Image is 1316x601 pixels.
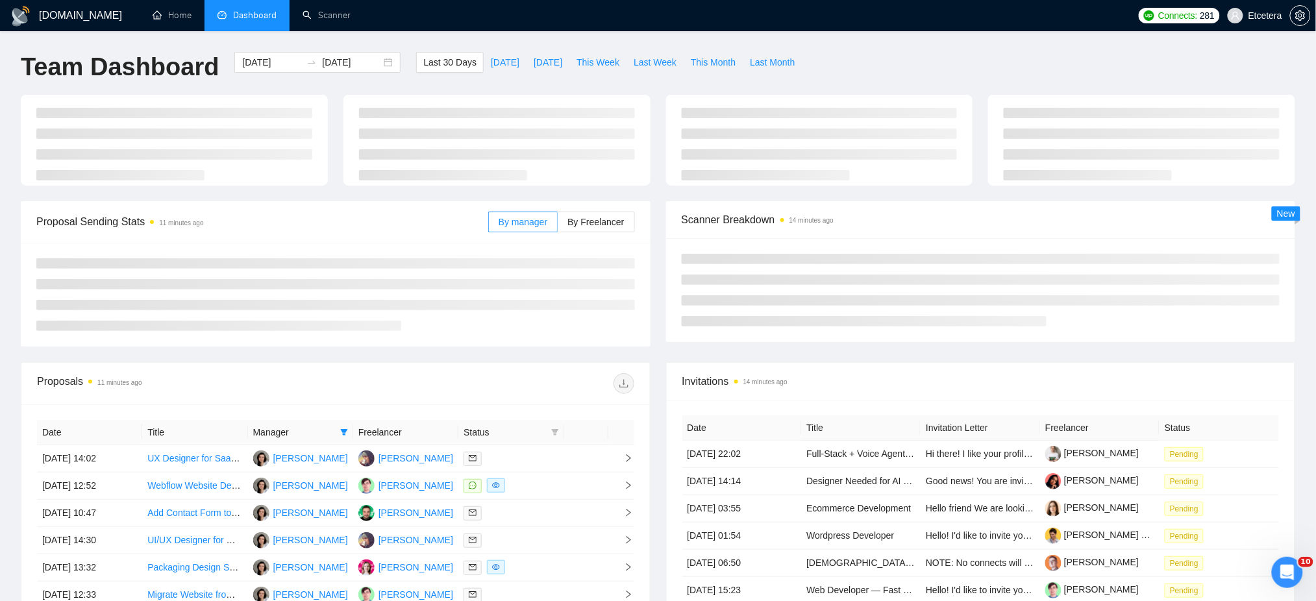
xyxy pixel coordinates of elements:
[1045,446,1061,462] img: c1Hg7SEEXlRSL7qw9alyXYuBTAoT3mZQnK_sLPzbWuX01cxZ_vFNQqRjIsovb9WlI0
[491,55,519,69] span: [DATE]
[253,534,348,545] a: TT[PERSON_NAME]
[358,452,453,463] a: PS[PERSON_NAME]
[789,217,834,224] time: 14 minutes ago
[1298,557,1313,567] span: 10
[921,415,1040,441] th: Invitation Letter
[549,423,562,442] span: filter
[379,478,453,493] div: [PERSON_NAME]
[1045,475,1139,485] a: [PERSON_NAME]
[682,373,1280,389] span: Invitations
[1291,10,1310,21] span: setting
[1165,556,1204,570] span: Pending
[253,425,335,439] span: Manager
[614,590,633,599] span: right
[21,52,219,82] h1: Team Dashboard
[469,563,477,571] span: mail
[682,441,802,468] td: [DATE] 22:02
[273,560,348,574] div: [PERSON_NAME]
[37,445,142,472] td: [DATE] 14:02
[1290,10,1311,21] a: setting
[682,468,802,495] td: [DATE] 14:14
[147,508,296,518] a: Add Contact Form to Wordpress Site
[614,481,633,490] span: right
[1165,474,1204,489] span: Pending
[358,532,375,548] img: PS
[1165,583,1204,598] span: Pending
[750,55,795,69] span: Last Month
[684,52,743,73] button: This Month
[37,373,336,394] div: Proposals
[1045,448,1139,458] a: [PERSON_NAME]
[1165,503,1209,513] a: Pending
[253,480,348,490] a: TT[PERSON_NAME]
[469,536,477,544] span: mail
[527,52,569,73] button: [DATE]
[233,10,277,21] span: Dashboard
[273,451,348,465] div: [PERSON_NAME]
[358,450,375,467] img: PS
[1045,555,1061,571] img: c1uQAp2P99HDXYUFkeHKoeFwhe7Elps9CCLFLliUPMTetWuUr07oTfKPrUlrsnlI0k
[242,55,301,69] input: Start date
[1158,8,1197,23] span: Connects:
[159,219,203,227] time: 11 minutes ago
[806,476,1211,486] a: Designer Needed for AI Legacy Project – Pitch Deck + WordPress Microsite (Brand Assets Provided)
[1165,558,1209,568] a: Pending
[1231,11,1240,20] span: user
[806,530,894,541] a: Wordpress Developer
[1045,473,1061,489] img: c1Z8fm9qi1TVOMZdqIq2ZTqPjvITY07C4foVy-3WfnJXgsJqeuhQDmLNVVVLhBO5xC
[379,506,453,520] div: [PERSON_NAME]
[743,378,788,386] time: 14 minutes ago
[253,561,348,572] a: TT[PERSON_NAME]
[142,527,247,554] td: UI/UX Designer for Mobile-First SaaS MVP
[273,478,348,493] div: [PERSON_NAME]
[147,562,297,572] a: Packaging Design Specialist Needed
[1165,530,1209,541] a: Pending
[153,10,192,21] a: homeHome
[577,55,619,69] span: This Week
[306,57,317,67] span: to
[142,554,247,582] td: Packaging Design Specialist Needed
[253,589,348,599] a: TT[PERSON_NAME]
[1045,528,1061,544] img: c13tYrjklLgqS2pDaiholVXib-GgrB5rzajeFVbCThXzSo-wfyjihEZsXX34R16gOX
[379,451,453,465] div: [PERSON_NAME]
[627,52,684,73] button: Last Week
[1165,448,1209,459] a: Pending
[340,428,348,436] span: filter
[1045,584,1139,595] a: [PERSON_NAME]
[273,506,348,520] div: [PERSON_NAME]
[37,554,142,582] td: [DATE] 13:32
[147,535,321,545] a: UI/UX Designer for Mobile-First SaaS MVP
[253,559,269,576] img: TT
[142,420,247,445] th: Title
[37,472,142,500] td: [DATE] 12:52
[801,522,921,550] td: Wordpress Developer
[248,420,353,445] th: Manager
[1165,447,1204,461] span: Pending
[322,55,381,69] input: End date
[303,10,351,21] a: searchScanner
[416,52,484,73] button: Last 30 Days
[1165,585,1209,595] a: Pending
[358,559,375,576] img: AS
[97,379,142,386] time: 11 minutes ago
[492,482,500,489] span: eye
[1045,530,1175,540] a: [PERSON_NAME] Bronfain
[253,532,269,548] img: TT
[358,478,375,494] img: DM
[358,505,375,521] img: AS
[142,445,247,472] td: UX Designer for SaaS application
[614,535,633,545] span: right
[1040,415,1160,441] th: Freelancer
[1045,500,1061,517] img: c1xla-haZDe3rTgCpy3_EKqnZ9bE1jCu9HkBpl3J4QwgQIcLjIh-6uLdGjM-EeUJe5
[569,52,627,73] button: This Week
[484,52,527,73] button: [DATE]
[499,217,547,227] span: By manager
[682,415,802,441] th: Date
[147,480,353,491] a: Webflow Website Development from Figma Design
[469,454,477,462] span: mail
[147,453,283,463] a: UX Designer for SaaS application
[801,441,921,468] td: Full-Stack + Voice Agent AI Developer (Hourly Contract, Immediate Start)
[1045,502,1139,513] a: [PERSON_NAME]
[1290,5,1311,26] button: setting
[801,550,921,577] td: Native Speakers of Tamil – Talent Bench for Future Managed Services Recording Projects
